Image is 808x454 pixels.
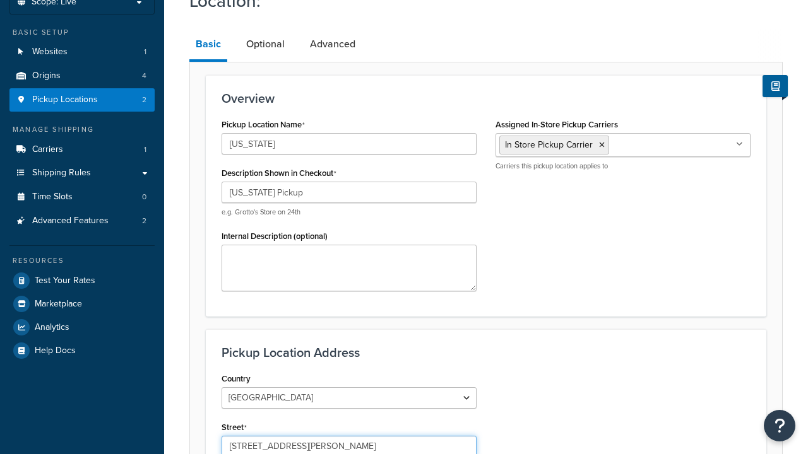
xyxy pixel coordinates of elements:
[505,138,593,151] span: In Store Pickup Carrier
[32,144,63,155] span: Carriers
[9,293,155,315] a: Marketplace
[142,95,146,105] span: 2
[222,346,751,359] h3: Pickup Location Address
[496,120,618,129] label: Assigned In-Store Pickup Carriers
[142,216,146,226] span: 2
[9,339,155,362] a: Help Docs
[222,168,336,178] label: Description Shown in Checkout
[35,322,69,333] span: Analytics
[35,276,95,286] span: Test Your Rates
[9,185,155,209] a: Time Slots0
[9,88,155,112] li: Pickup Locations
[32,71,61,81] span: Origins
[222,120,305,130] label: Pickup Location Name
[9,138,155,161] a: Carriers1
[9,269,155,292] a: Test Your Rates
[9,124,155,135] div: Manage Shipping
[144,144,146,155] span: 1
[222,207,477,217] p: e.g. Grotto's Store on 24th
[32,192,73,202] span: Time Slots
[222,91,751,105] h3: Overview
[32,216,109,226] span: Advanced Features
[240,29,291,59] a: Optional
[9,316,155,339] a: Analytics
[142,71,146,81] span: 4
[35,346,76,356] span: Help Docs
[9,27,155,38] div: Basic Setup
[9,64,155,88] a: Origins4
[9,209,155,233] li: Advanced Features
[764,410,795,441] button: Open Resource Center
[222,422,247,433] label: Street
[222,374,251,383] label: Country
[32,95,98,105] span: Pickup Locations
[144,47,146,57] span: 1
[32,47,68,57] span: Websites
[189,29,227,62] a: Basic
[9,209,155,233] a: Advanced Features2
[9,138,155,161] li: Carriers
[222,231,328,241] label: Internal Description (optional)
[304,29,362,59] a: Advanced
[9,40,155,64] li: Websites
[35,299,82,310] span: Marketplace
[9,185,155,209] li: Time Slots
[9,255,155,266] div: Resources
[9,40,155,64] a: Websites1
[142,192,146,202] span: 0
[9,88,155,112] a: Pickup Locations2
[9,64,155,88] li: Origins
[496,161,751,171] p: Carriers this pickup location applies to
[32,168,91,178] span: Shipping Rules
[763,75,788,97] button: Show Help Docs
[9,161,155,185] a: Shipping Rules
